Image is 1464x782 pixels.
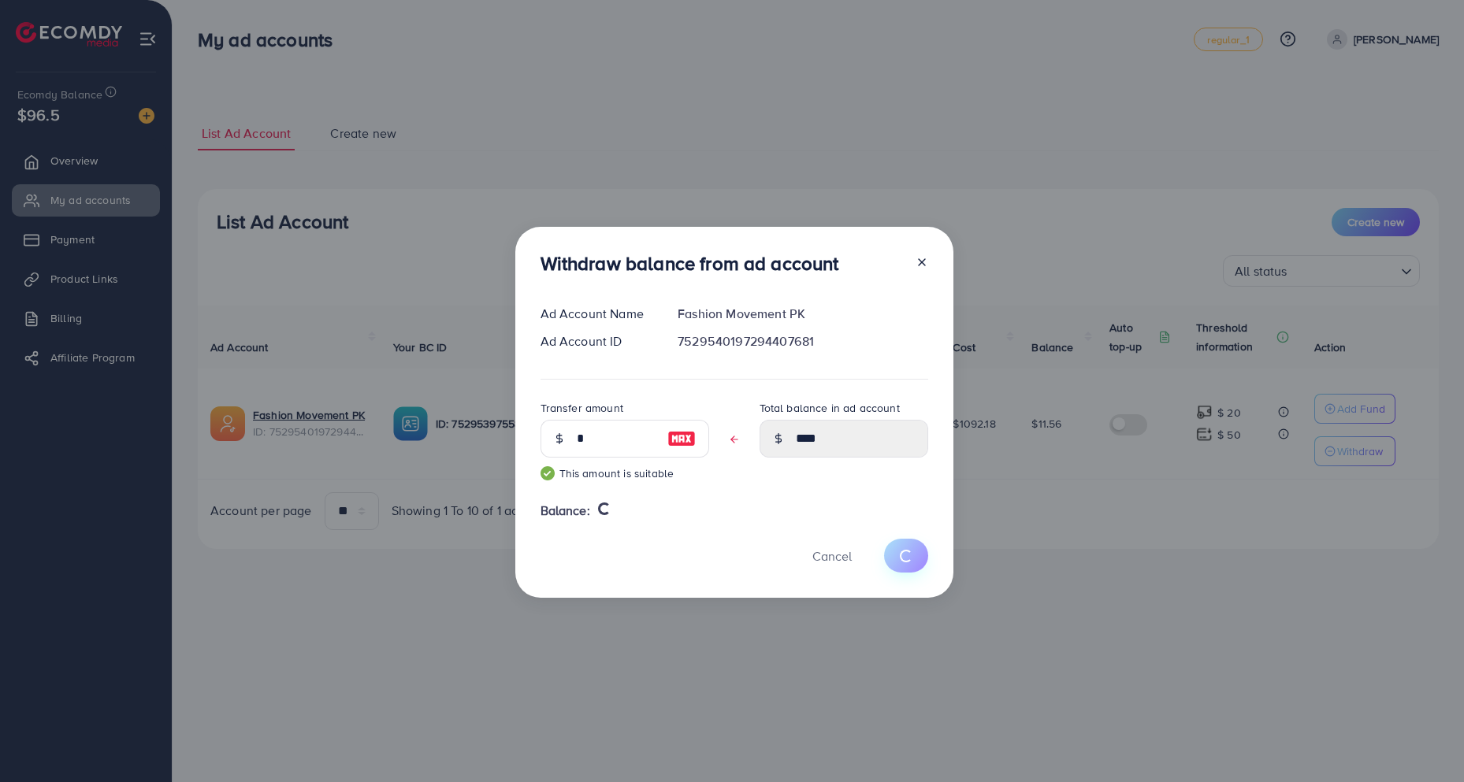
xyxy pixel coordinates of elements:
label: Transfer amount [541,400,623,416]
iframe: Chat [1397,711,1452,770]
div: 7529540197294407681 [665,332,940,350]
h3: Withdraw balance from ad account [541,252,839,275]
div: Fashion Movement PK [665,305,940,323]
span: Balance: [541,502,590,520]
small: This amount is suitable [541,465,709,481]
div: Ad Account ID [528,332,666,350]
div: Ad Account Name [528,305,666,323]
button: Cancel [793,539,871,573]
img: image [667,429,696,448]
label: Total balance in ad account [760,400,900,416]
span: Cancel [812,547,852,565]
img: guide [541,466,555,480]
